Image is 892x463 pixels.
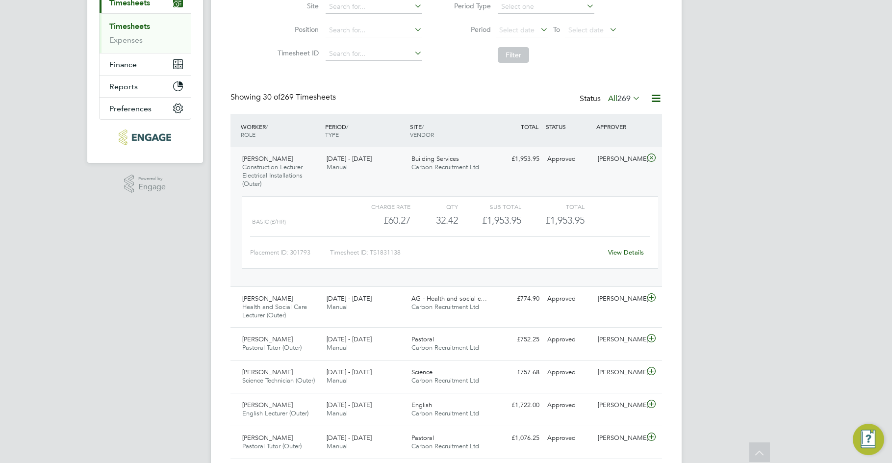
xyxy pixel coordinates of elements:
div: Approved [543,332,594,348]
span: Health and Social Care Lecturer (Outer) [242,303,307,319]
div: Charge rate [347,201,410,212]
div: [PERSON_NAME] [594,364,645,381]
span: English Lecturer (Outer) [242,409,308,417]
span: / [422,123,424,130]
div: PERIOD [323,118,408,143]
span: 269 Timesheets [263,92,336,102]
span: [PERSON_NAME] [242,335,293,343]
div: £1,953.95 [458,212,521,229]
div: [PERSON_NAME] [594,332,645,348]
span: Preferences [109,104,152,113]
div: £1,076.25 [492,430,543,446]
a: Expenses [109,35,143,45]
span: £1,953.95 [545,214,585,226]
div: APPROVER [594,118,645,135]
span: Carbon Recruitment Ltd [411,442,479,450]
span: Manual [327,409,348,417]
div: SITE [408,118,492,143]
div: £774.90 [492,291,543,307]
button: Engage Resource Center [853,424,884,455]
label: Timesheet ID [275,49,319,57]
span: TOTAL [521,123,538,130]
div: £757.68 [492,364,543,381]
div: WORKER [238,118,323,143]
span: Science [411,368,433,376]
span: Engage [138,183,166,191]
span: [PERSON_NAME] [242,401,293,409]
div: Approved [543,430,594,446]
div: Sub Total [458,201,521,212]
label: Site [275,1,319,10]
div: 32.42 [410,212,458,229]
button: Filter [498,47,529,63]
div: Timesheets [100,13,191,53]
input: Search for... [326,24,422,37]
span: VENDOR [410,130,434,138]
div: £752.25 [492,332,543,348]
span: Pastoral Tutor (Outer) [242,442,302,450]
span: Carbon Recruitment Ltd [411,376,479,385]
span: Manual [327,442,348,450]
span: Pastoral Tutor (Outer) [242,343,302,352]
span: Pastoral [411,335,434,343]
span: Building Services [411,154,459,163]
input: Search for... [326,47,422,61]
div: Timesheet ID: TS1831138 [330,245,602,260]
div: £1,953.95 [492,151,543,167]
span: Carbon Recruitment Ltd [411,409,479,417]
span: Manual [327,163,348,171]
span: [DATE] - [DATE] [327,154,372,163]
div: [PERSON_NAME] [594,151,645,167]
span: [PERSON_NAME] [242,154,293,163]
span: [DATE] - [DATE] [327,335,372,343]
div: Showing [230,92,338,103]
span: [DATE] - [DATE] [327,368,372,376]
span: [PERSON_NAME] [242,434,293,442]
span: 30 of [263,92,280,102]
div: QTY [410,201,458,212]
div: Status [580,92,642,106]
span: [PERSON_NAME] [242,294,293,303]
button: Preferences [100,98,191,119]
label: Period Type [447,1,491,10]
span: To [550,23,563,36]
span: Finance [109,60,137,69]
span: Manual [327,376,348,385]
a: View Details [608,248,644,257]
div: [PERSON_NAME] [594,430,645,446]
div: Approved [543,151,594,167]
span: ROLE [241,130,255,138]
span: [DATE] - [DATE] [327,294,372,303]
span: 269 [617,94,631,103]
span: English [411,401,432,409]
div: £60.27 [347,212,410,229]
div: Approved [543,291,594,307]
span: Manual [327,303,348,311]
span: Select date [568,26,604,34]
span: [DATE] - [DATE] [327,434,372,442]
div: £1,722.00 [492,397,543,413]
label: Position [275,25,319,34]
span: Pastoral [411,434,434,442]
span: Manual [327,343,348,352]
span: Reports [109,82,138,91]
div: Approved [543,364,594,381]
span: Powered by [138,175,166,183]
button: Finance [100,53,191,75]
a: Go to home page [99,129,191,145]
img: carbonrecruitment-logo-retina.png [119,129,171,145]
div: STATUS [543,118,594,135]
span: Construction Lecturer Electrical Installations (Outer) [242,163,303,188]
span: AG - Health and social c… [411,294,487,303]
span: [DATE] - [DATE] [327,401,372,409]
label: All [608,94,640,103]
span: TYPE [325,130,339,138]
span: / [266,123,268,130]
span: Basic (£/HR) [252,218,286,225]
span: Carbon Recruitment Ltd [411,343,479,352]
div: Total [521,201,585,212]
span: Carbon Recruitment Ltd [411,163,479,171]
label: Period [447,25,491,34]
span: Carbon Recruitment Ltd [411,303,479,311]
div: Placement ID: 301793 [250,245,330,260]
